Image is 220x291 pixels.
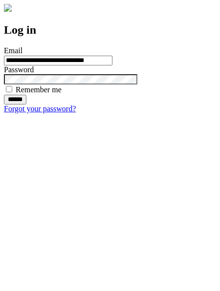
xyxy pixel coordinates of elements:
label: Password [4,65,34,74]
label: Email [4,46,22,55]
h2: Log in [4,23,216,37]
a: Forgot your password? [4,104,76,113]
img: logo-4e3dc11c47720685a147b03b5a06dd966a58ff35d612b21f08c02c0306f2b779.png [4,4,12,12]
label: Remember me [16,85,62,94]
